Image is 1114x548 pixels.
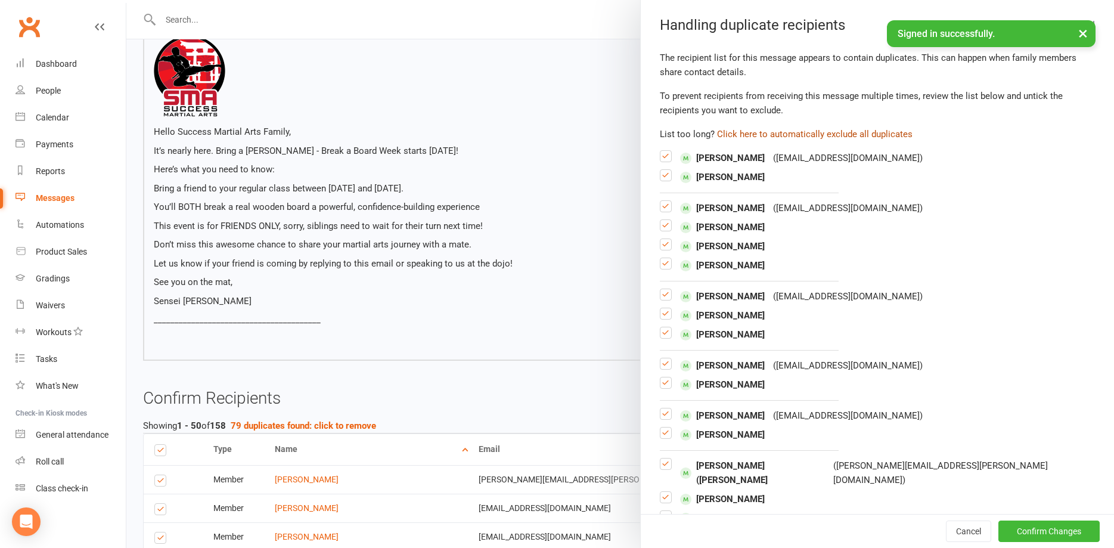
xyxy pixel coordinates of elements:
[36,430,108,439] div: General attendance
[680,308,765,323] span: [PERSON_NAME]
[680,258,765,273] span: [PERSON_NAME]
[36,166,65,176] div: Reports
[680,151,765,165] span: [PERSON_NAME]
[15,104,126,131] a: Calendar
[15,373,126,400] a: What's New
[15,448,126,475] a: Roll call
[15,265,126,292] a: Gradings
[15,346,126,373] a: Tasks
[15,51,126,78] a: Dashboard
[36,247,87,256] div: Product Sales
[36,274,70,283] div: Gradings
[15,185,126,212] a: Messages
[680,408,765,423] span: [PERSON_NAME]
[773,151,923,165] div: ( [EMAIL_ADDRESS][DOMAIN_NAME] )
[680,492,765,506] span: [PERSON_NAME]
[14,12,44,42] a: Clubworx
[15,158,126,185] a: Reports
[680,220,765,234] span: [PERSON_NAME]
[15,78,126,104] a: People
[773,201,923,215] div: ( [EMAIL_ADDRESS][DOMAIN_NAME] )
[680,327,765,342] span: [PERSON_NAME]
[660,127,1095,141] div: List too long?
[833,459,1095,487] div: ( [PERSON_NAME][EMAIL_ADDRESS][PERSON_NAME][DOMAIN_NAME] )
[36,193,75,203] div: Messages
[12,507,41,536] div: Open Intercom Messenger
[680,511,925,525] span: [PERSON_NAME] ([GEOGRAPHIC_DATA][PERSON_NAME]
[773,358,923,373] div: ( [EMAIL_ADDRESS][DOMAIN_NAME] )
[36,140,73,149] div: Payments
[15,212,126,239] a: Automations
[717,127,913,141] button: Click here to automatically exclude all duplicates
[680,377,765,392] span: [PERSON_NAME]
[36,354,57,364] div: Tasks
[680,358,765,373] span: [PERSON_NAME]
[36,457,64,466] div: Roll call
[641,17,1114,33] div: Handling duplicate recipients
[773,408,923,423] div: ( [EMAIL_ADDRESS][DOMAIN_NAME] )
[36,381,79,391] div: What's New
[36,86,61,95] div: People
[680,428,765,442] span: [PERSON_NAME]
[36,301,65,310] div: Waivers
[36,484,88,493] div: Class check-in
[660,51,1095,79] div: The recipient list for this message appears to contain duplicates. This can happen when family me...
[898,28,995,39] span: Signed in successfully.
[680,239,765,253] span: [PERSON_NAME]
[36,59,77,69] div: Dashboard
[15,422,126,448] a: General attendance kiosk mode
[660,89,1095,117] div: To prevent recipients from receiving this message multiple times, review the list below and untic...
[36,113,69,122] div: Calendar
[36,220,84,230] div: Automations
[998,521,1100,542] button: Confirm Changes
[15,319,126,346] a: Workouts
[15,131,126,158] a: Payments
[1072,20,1094,46] button: ×
[36,327,72,337] div: Workouts
[680,459,825,487] span: [PERSON_NAME] ([PERSON_NAME]
[15,239,126,265] a: Product Sales
[946,521,991,542] button: Cancel
[15,475,126,502] a: Class kiosk mode
[680,201,765,215] span: [PERSON_NAME]
[680,170,765,184] span: [PERSON_NAME]
[773,289,923,304] div: ( [EMAIL_ADDRESS][DOMAIN_NAME] )
[15,292,126,319] a: Waivers
[680,289,765,304] span: [PERSON_NAME]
